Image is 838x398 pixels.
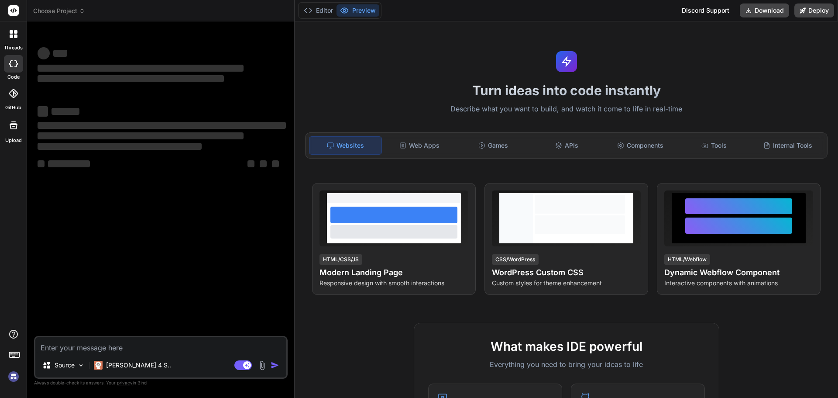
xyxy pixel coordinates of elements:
[38,160,45,167] span: ‌
[34,379,288,387] p: Always double-check its answers. Your in Bind
[247,160,254,167] span: ‌
[678,136,750,155] div: Tools
[5,104,21,111] label: GitHub
[319,266,468,279] h4: Modern Landing Page
[752,136,824,155] div: Internal Tools
[428,359,705,370] p: Everything you need to bring your ideas to life
[38,65,244,72] span: ‌
[740,3,789,17] button: Download
[55,361,75,370] p: Source
[300,83,833,98] h1: Turn ideas into code instantly
[384,136,456,155] div: Web Apps
[38,143,202,150] span: ‌
[319,254,362,265] div: HTML/CSS/JS
[664,254,710,265] div: HTML/Webflow
[106,361,171,370] p: [PERSON_NAME] 4 S..
[7,73,20,81] label: code
[300,4,337,17] button: Editor
[38,122,286,129] span: ‌
[6,369,21,384] img: signin
[531,136,603,155] div: APIs
[5,137,22,144] label: Upload
[492,266,641,279] h4: WordPress Custom CSS
[664,279,813,287] p: Interactive components with animations
[4,44,23,52] label: threads
[38,75,224,82] span: ‌
[492,279,641,287] p: Custom styles for theme enhancement
[38,106,48,117] span: ‌
[94,361,103,370] img: Claude 4 Sonnet
[271,361,279,370] img: icon
[677,3,735,17] div: Discord Support
[337,4,379,17] button: Preview
[117,380,133,385] span: privacy
[300,104,833,115] p: Describe what you want to build, and watch it come to life in real-time
[604,136,677,155] div: Components
[38,132,244,139] span: ‌
[48,160,90,167] span: ‌
[428,337,705,356] h2: What makes IDE powerful
[53,50,67,57] span: ‌
[260,160,267,167] span: ‌
[52,108,79,115] span: ‌
[319,279,468,287] p: Responsive design with smooth interactions
[664,266,813,279] h4: Dynamic Webflow Component
[457,136,529,155] div: Games
[33,7,85,15] span: Choose Project
[492,254,539,265] div: CSS/WordPress
[38,47,50,59] span: ‌
[272,160,279,167] span: ‌
[309,136,382,155] div: Websites
[77,362,85,369] img: Pick Models
[794,3,834,17] button: Deploy
[257,360,267,370] img: attachment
